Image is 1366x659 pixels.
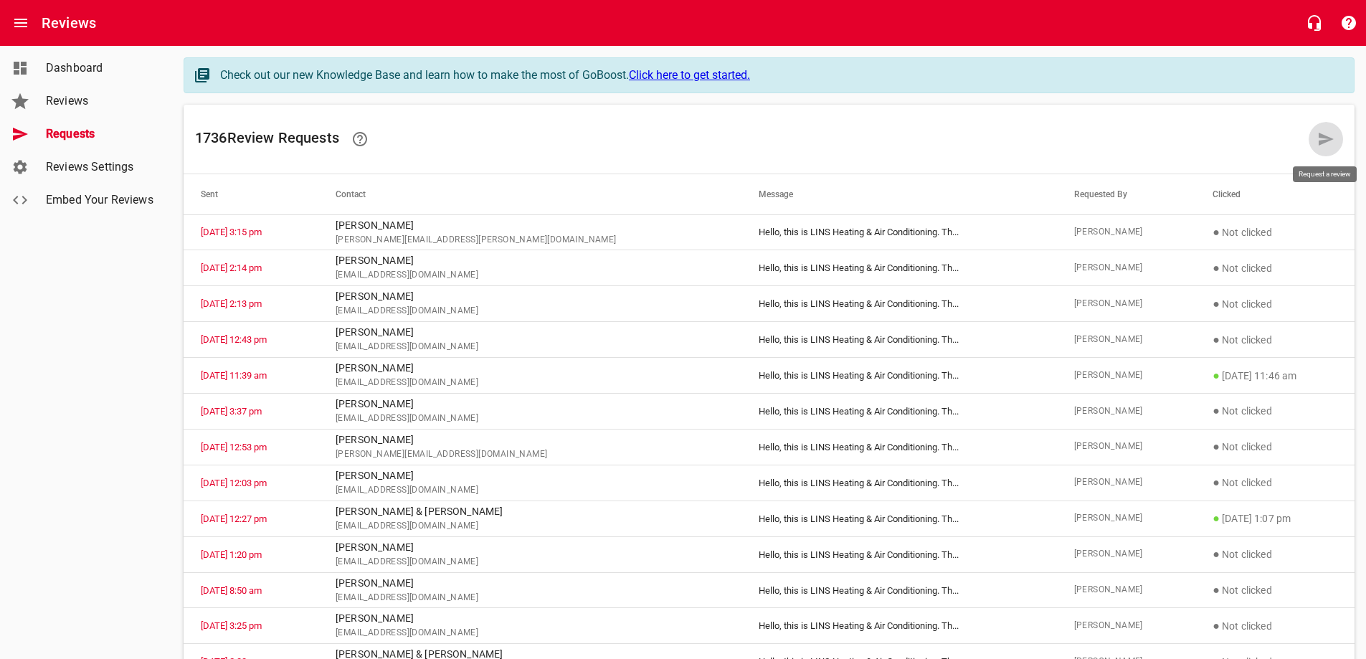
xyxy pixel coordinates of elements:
[1213,261,1220,275] span: ●
[201,298,262,309] a: [DATE] 2:13 pm
[1213,583,1220,597] span: ●
[1074,475,1179,490] span: [PERSON_NAME]
[1057,174,1196,214] th: Requested By
[1074,333,1179,347] span: [PERSON_NAME]
[1213,331,1337,349] p: Not clicked
[336,397,724,412] p: [PERSON_NAME]
[201,585,262,596] a: [DATE] 8:50 am
[741,501,1056,536] td: Hello, this is LINS Heating & Air Conditioning. Th ...
[741,465,1056,501] td: Hello, this is LINS Heating & Air Conditioning. Th ...
[336,576,724,591] p: [PERSON_NAME]
[1213,474,1337,491] p: Not clicked
[1074,440,1179,454] span: [PERSON_NAME]
[4,6,38,40] button: Open drawer
[336,361,724,376] p: [PERSON_NAME]
[201,370,267,381] a: [DATE] 11:39 am
[336,304,724,318] span: [EMAIL_ADDRESS][DOMAIN_NAME]
[336,626,724,640] span: [EMAIL_ADDRESS][DOMAIN_NAME]
[336,540,724,555] p: [PERSON_NAME]
[201,262,262,273] a: [DATE] 2:14 pm
[1213,510,1337,527] p: [DATE] 1:07 pm
[336,325,724,340] p: [PERSON_NAME]
[336,340,724,354] span: [EMAIL_ADDRESS][DOMAIN_NAME]
[336,447,724,462] span: [PERSON_NAME][EMAIL_ADDRESS][DOMAIN_NAME]
[318,174,741,214] th: Contact
[336,468,724,483] p: [PERSON_NAME]
[336,268,724,283] span: [EMAIL_ADDRESS][DOMAIN_NAME]
[741,286,1056,322] td: Hello, this is LINS Heating & Air Conditioning. Th ...
[201,227,262,237] a: [DATE] 3:15 pm
[741,214,1056,250] td: Hello, this is LINS Heating & Air Conditioning. Th ...
[336,253,724,268] p: [PERSON_NAME]
[741,358,1056,394] td: Hello, this is LINS Heating & Air Conditioning. Th ...
[46,125,155,143] span: Requests
[336,519,724,534] span: [EMAIL_ADDRESS][DOMAIN_NAME]
[1213,582,1337,599] p: Not clicked
[336,218,724,233] p: [PERSON_NAME]
[1213,546,1337,563] p: Not clicked
[1213,617,1337,635] p: Not clicked
[1213,260,1337,277] p: Not clicked
[1213,440,1220,453] span: ●
[629,68,750,82] a: Click here to get started.
[201,549,262,560] a: [DATE] 1:20 pm
[46,191,155,209] span: Embed Your Reviews
[336,376,724,390] span: [EMAIL_ADDRESS][DOMAIN_NAME]
[336,432,724,447] p: [PERSON_NAME]
[741,250,1056,286] td: Hello, this is LINS Heating & Air Conditioning. Th ...
[1074,404,1179,419] span: [PERSON_NAME]
[343,122,377,156] a: Learn how requesting reviews can improve your online presence
[336,504,724,519] p: [PERSON_NAME] & [PERSON_NAME]
[741,174,1056,214] th: Message
[741,394,1056,430] td: Hello, this is LINS Heating & Air Conditioning. Th ...
[1213,547,1220,561] span: ●
[46,158,155,176] span: Reviews Settings
[1297,6,1332,40] button: Live Chat
[1213,295,1337,313] p: Not clicked
[1213,404,1220,417] span: ●
[741,322,1056,358] td: Hello, this is LINS Heating & Air Conditioning. Th ...
[1074,261,1179,275] span: [PERSON_NAME]
[1213,511,1220,525] span: ●
[46,93,155,110] span: Reviews
[741,608,1056,644] td: Hello, this is LINS Heating & Air Conditioning. Th ...
[1074,297,1179,311] span: [PERSON_NAME]
[1074,225,1179,240] span: [PERSON_NAME]
[1213,438,1337,455] p: Not clicked
[201,406,262,417] a: [DATE] 3:37 pm
[741,536,1056,572] td: Hello, this is LINS Heating & Air Conditioning. Th ...
[201,478,267,488] a: [DATE] 12:03 pm
[184,174,318,214] th: Sent
[201,620,262,631] a: [DATE] 3:25 pm
[336,483,724,498] span: [EMAIL_ADDRESS][DOMAIN_NAME]
[1074,583,1179,597] span: [PERSON_NAME]
[220,67,1339,84] div: Check out our new Knowledge Base and learn how to make the most of GoBoost.
[1213,475,1220,489] span: ●
[336,412,724,426] span: [EMAIL_ADDRESS][DOMAIN_NAME]
[1213,619,1220,632] span: ●
[1213,367,1337,384] p: [DATE] 11:46 am
[336,233,724,247] span: [PERSON_NAME][EMAIL_ADDRESS][PERSON_NAME][DOMAIN_NAME]
[1074,619,1179,633] span: [PERSON_NAME]
[1213,225,1220,239] span: ●
[1074,369,1179,383] span: [PERSON_NAME]
[741,429,1056,465] td: Hello, this is LINS Heating & Air Conditioning. Th ...
[336,591,724,605] span: [EMAIL_ADDRESS][DOMAIN_NAME]
[336,289,724,304] p: [PERSON_NAME]
[195,122,1309,156] h6: 1736 Review Request s
[201,442,267,452] a: [DATE] 12:53 pm
[336,611,724,626] p: [PERSON_NAME]
[1074,547,1179,561] span: [PERSON_NAME]
[201,334,267,345] a: [DATE] 12:43 pm
[1213,369,1220,382] span: ●
[201,513,267,524] a: [DATE] 12:27 pm
[1213,224,1337,241] p: Not clicked
[336,555,724,569] span: [EMAIL_ADDRESS][DOMAIN_NAME]
[1074,511,1179,526] span: [PERSON_NAME]
[1332,6,1366,40] button: Support Portal
[1195,174,1355,214] th: Clicked
[1213,297,1220,310] span: ●
[1213,333,1220,346] span: ●
[46,60,155,77] span: Dashboard
[42,11,96,34] h6: Reviews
